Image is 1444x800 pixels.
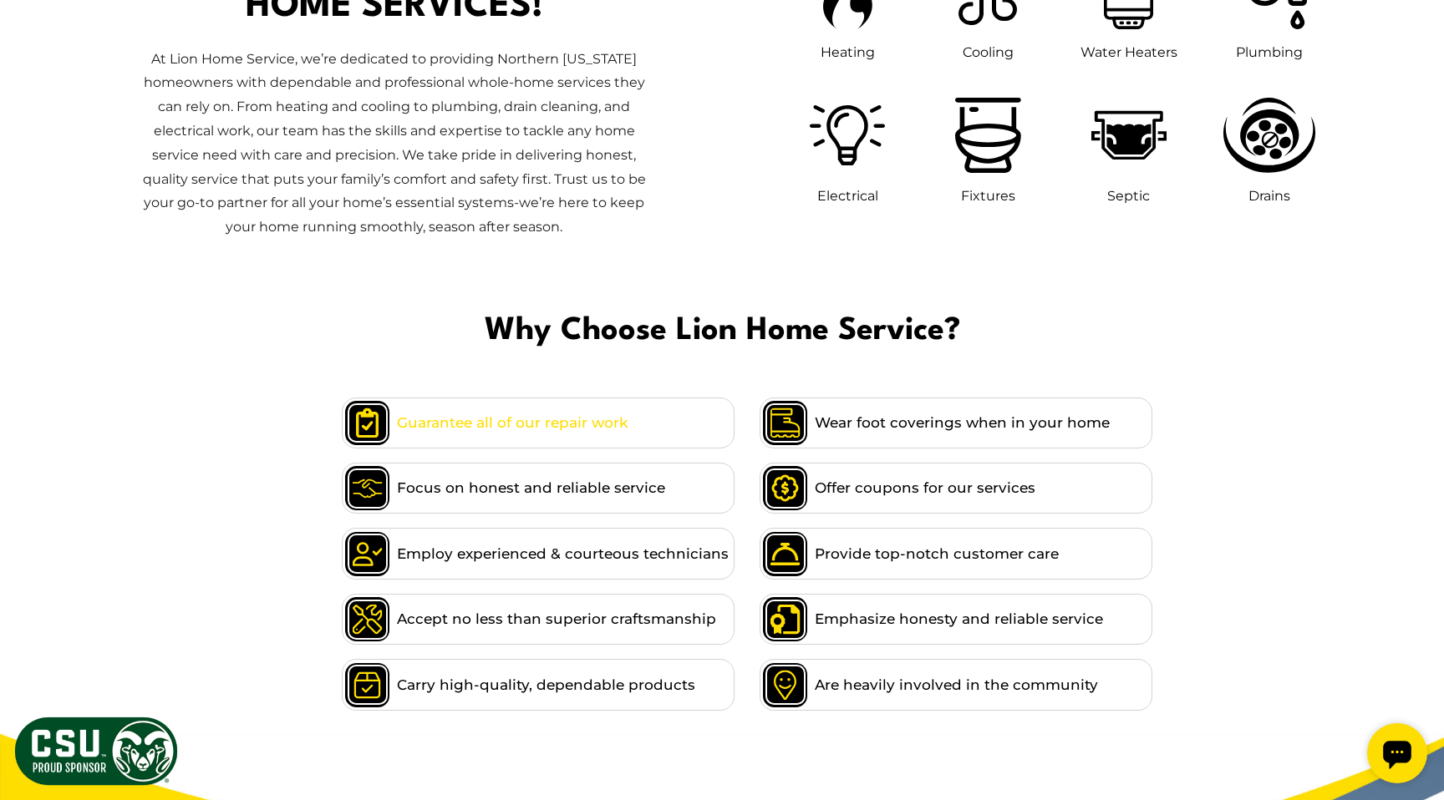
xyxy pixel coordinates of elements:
[963,44,1014,60] span: Cooling
[1236,44,1303,60] span: Plumbing
[801,89,893,208] a: Electrical
[397,477,665,499] span: Focus on honest and reliable service
[397,543,729,565] span: Employ experienced & courteous technicians
[947,89,1030,208] a: Fixtures
[397,674,695,696] span: Carry high-quality, dependable products
[1248,188,1290,204] span: Drains
[13,715,180,787] img: CSU Sponsor Badge
[815,412,1110,434] span: Wear foot coverings when in your home
[7,7,67,67] div: Open chat widget
[1215,89,1324,208] a: Drains
[961,188,1015,204] span: Fixtures
[397,412,628,434] span: Guarantee all of our repair work
[134,48,653,240] p: At Lion Home Service, we’re dedicated to providing Northern [US_STATE] homeowners with dependable...
[815,543,1059,565] span: Provide top-notch customer care
[815,674,1098,696] span: Are heavily involved in the community
[1083,89,1175,208] a: Septic
[817,188,878,204] span: Electrical
[821,44,875,60] span: Heating
[397,608,716,630] span: Accept no less than superior craftsmanship
[1107,188,1150,204] span: Septic
[815,608,1103,630] span: Emphasize honesty and reliable service
[815,477,1035,499] span: Offer coupons for our services
[13,306,1431,357] span: Why Choose Lion Home Service?
[1080,44,1177,60] span: Water Heaters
